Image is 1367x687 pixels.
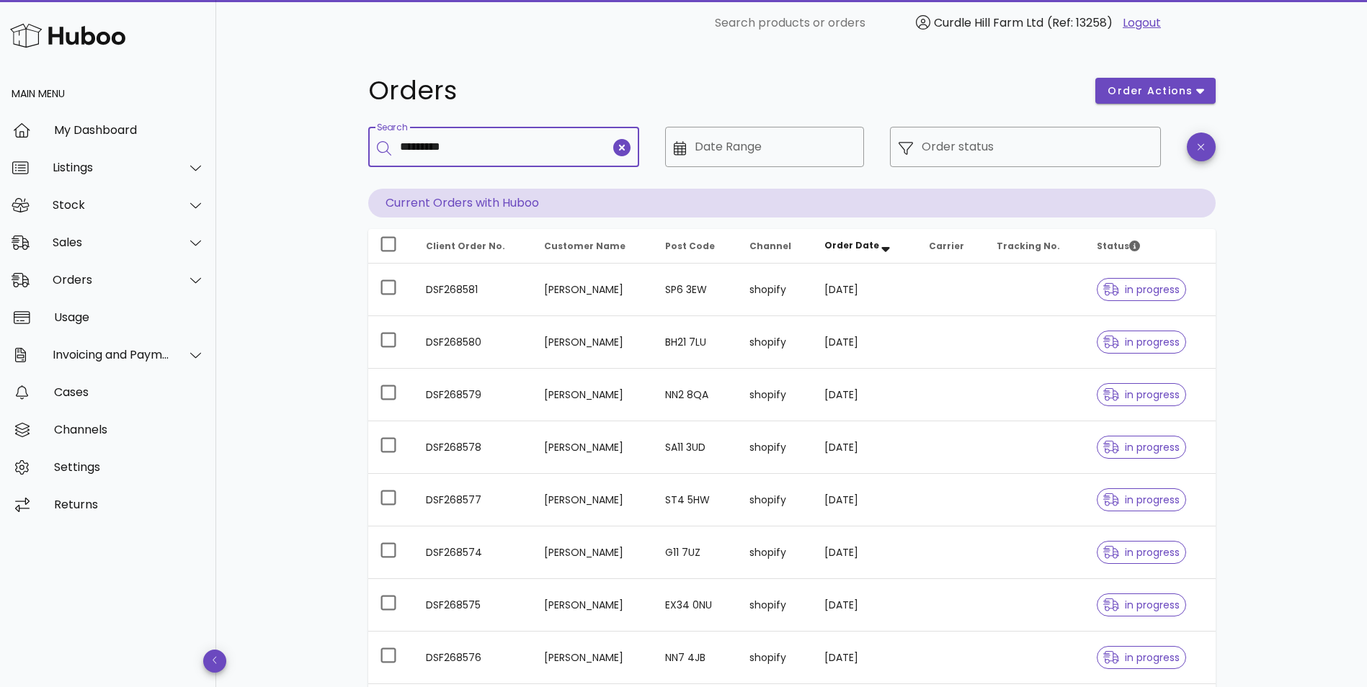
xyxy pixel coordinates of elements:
td: SP6 3EW [654,264,738,316]
div: Listings [53,161,170,174]
span: in progress [1103,600,1180,610]
td: [DATE] [813,474,918,526]
td: shopify [738,316,813,369]
td: [DATE] [813,526,918,579]
th: Client Order No. [414,229,533,264]
div: Invoicing and Payments [53,348,170,362]
span: Curdle Hill Farm Ltd [934,14,1043,31]
td: DSF268578 [414,421,533,474]
span: Client Order No. [426,240,505,252]
td: DSF268580 [414,316,533,369]
td: NN7 4JB [654,632,738,684]
th: Customer Name [533,229,654,264]
td: SA11 3UD [654,421,738,474]
td: [DATE] [813,369,918,421]
span: in progress [1103,337,1180,347]
span: in progress [1103,284,1180,295]
td: [PERSON_NAME] [533,369,654,421]
p: Current Orders with Huboo [368,189,1216,217]
td: [PERSON_NAME] [533,526,654,579]
span: Carrier [929,240,964,252]
td: shopify [738,421,813,474]
td: [DATE] [813,632,918,684]
td: [PERSON_NAME] [533,579,654,632]
span: Status [1097,240,1140,252]
div: Settings [54,460,205,474]
td: [DATE] [813,421,918,474]
th: Carrier [917,229,985,264]
label: Search [377,122,407,133]
td: BH21 7LU [654,316,738,369]
td: shopify [738,264,813,316]
td: DSF268577 [414,474,533,526]
td: [DATE] [813,264,918,316]
td: [PERSON_NAME] [533,316,654,369]
span: Channel [749,240,791,252]
span: Tracking No. [997,240,1060,252]
td: [DATE] [813,579,918,632]
td: [PERSON_NAME] [533,421,654,474]
td: NN2 8QA [654,369,738,421]
td: shopify [738,632,813,684]
h1: Orders [368,78,1079,104]
img: Huboo Logo [10,20,125,51]
span: in progress [1103,495,1180,505]
span: in progress [1103,442,1180,452]
span: Post Code [665,240,715,252]
span: Order Date [824,239,879,251]
td: [PERSON_NAME] [533,264,654,316]
button: order actions [1095,78,1215,104]
a: Logout [1123,14,1161,32]
td: shopify [738,526,813,579]
td: shopify [738,474,813,526]
th: Status [1085,229,1215,264]
div: Returns [54,498,205,511]
span: (Ref: 13258) [1047,14,1113,31]
div: Stock [53,198,170,212]
td: DSF268576 [414,632,533,684]
td: [DATE] [813,316,918,369]
td: DSF268574 [414,526,533,579]
th: Tracking No. [985,229,1085,264]
td: EX34 0NU [654,579,738,632]
span: in progress [1103,652,1180,663]
button: clear icon [613,139,631,156]
td: ST4 5HW [654,474,738,526]
div: Sales [53,235,170,249]
span: in progress [1103,547,1180,557]
div: Orders [53,273,170,287]
td: DSF268579 [414,369,533,421]
td: [PERSON_NAME] [533,632,654,684]
td: [PERSON_NAME] [533,474,654,526]
div: My Dashboard [54,123,205,137]
td: G11 7UZ [654,526,738,579]
th: Order Date: Sorted descending. Activate to remove sorting. [813,229,918,264]
td: shopify [738,369,813,421]
div: Channels [54,423,205,436]
div: Usage [54,310,205,324]
span: order actions [1107,84,1193,99]
th: Post Code [654,229,738,264]
span: Customer Name [544,240,625,252]
td: DSF268581 [414,264,533,316]
th: Channel [738,229,813,264]
span: in progress [1103,390,1180,400]
div: Cases [54,385,205,399]
td: DSF268575 [414,579,533,632]
td: shopify [738,579,813,632]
